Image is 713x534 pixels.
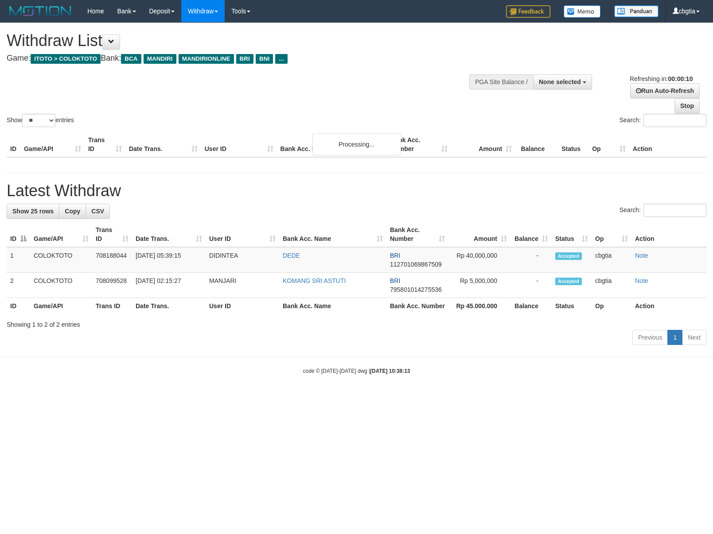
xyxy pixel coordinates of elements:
th: Trans ID: activate to sort column ascending [92,222,132,247]
th: Op [588,132,629,157]
th: Amount: activate to sort column ascending [448,222,510,247]
a: 1 [667,330,682,345]
span: Accepted [555,278,582,285]
small: code © [DATE]-[DATE] dwg | [303,368,410,374]
th: Date Trans.: activate to sort column ascending [132,222,206,247]
h4: Game: Bank: [7,54,467,63]
img: panduan.png [614,5,658,17]
span: MANDIRI [144,54,176,64]
th: Action [629,132,706,157]
span: Copy 795801014275536 to clipboard [390,286,442,293]
th: Balance [515,132,558,157]
td: 2 [7,273,30,298]
td: 1 [7,247,30,273]
th: ID: activate to sort column descending [7,222,30,247]
th: Op [592,298,631,314]
img: MOTION_logo.png [7,4,74,18]
td: Rp 40,000,000 [448,247,510,273]
a: Stop [674,98,700,113]
a: CSV [86,204,110,219]
th: Status [558,132,588,157]
td: - [510,247,552,273]
h1: Latest Withdraw [7,182,706,200]
img: Button%20Memo.svg [564,5,601,18]
span: BNI [256,54,273,64]
th: Bank Acc. Name: activate to sort column ascending [279,222,386,247]
td: cbgtia [592,247,631,273]
div: Showing 1 to 2 of 2 entries [7,317,706,329]
span: ITOTO > COLOKTOTO [31,54,101,64]
td: 708099528 [92,273,132,298]
label: Search: [619,204,706,217]
span: None selected [539,78,581,85]
span: CSV [91,208,104,215]
td: COLOKTOTO [30,273,92,298]
th: User ID [206,298,279,314]
td: [DATE] 02:15:27 [132,273,206,298]
th: Game/API [30,298,92,314]
input: Search: [643,114,706,127]
input: Search: [643,204,706,217]
th: Game/API [20,132,85,157]
label: Search: [619,114,706,127]
span: ... [275,54,287,64]
th: Bank Acc. Name [277,132,387,157]
th: Date Trans. [132,298,206,314]
td: 708188044 [92,247,132,273]
th: Status: activate to sort column ascending [552,222,592,247]
td: - [510,273,552,298]
span: BRI [236,54,253,64]
div: Processing... [312,133,401,155]
button: None selected [533,74,592,89]
th: ID [7,132,20,157]
th: Op: activate to sort column ascending [592,222,631,247]
a: Run Auto-Refresh [630,83,700,98]
td: [DATE] 05:39:15 [132,247,206,273]
strong: [DATE] 10:38:13 [370,368,410,374]
a: Show 25 rows [7,204,59,219]
span: Show 25 rows [12,208,54,215]
th: User ID: activate to sort column ascending [206,222,279,247]
td: Rp 5,000,000 [448,273,510,298]
span: BRI [390,277,400,284]
a: Note [635,252,648,259]
td: MANJARI [206,273,279,298]
th: Bank Acc. Number [387,132,451,157]
a: Note [635,277,648,284]
span: BRI [390,252,400,259]
span: BCA [121,54,141,64]
th: Balance: activate to sort column ascending [510,222,552,247]
th: Status [552,298,592,314]
th: Action [631,222,706,247]
span: Refreshing in: [630,75,693,82]
td: COLOKTOTO [30,247,92,273]
img: Feedback.jpg [506,5,550,18]
a: Next [682,330,706,345]
th: Bank Acc. Name [279,298,386,314]
span: Accepted [555,252,582,260]
select: Showentries [22,114,55,127]
th: Balance [510,298,552,314]
label: Show entries [7,114,74,127]
a: Copy [59,204,86,219]
th: Amount [451,132,515,157]
div: PGA Site Balance / [469,74,533,89]
a: KOMANG SRI ASTUTI [283,277,346,284]
span: Copy 112701069867509 to clipboard [390,261,442,268]
td: cbgtia [592,273,631,298]
strong: 00:00:10 [668,75,693,82]
td: DIDINTEA [206,247,279,273]
th: Game/API: activate to sort column ascending [30,222,92,247]
th: Action [631,298,706,314]
a: Previous [632,330,668,345]
th: User ID [201,132,277,157]
th: Rp 45.000.000 [448,298,510,314]
th: Date Trans. [125,132,201,157]
span: MANDIRIONLINE [179,54,234,64]
th: ID [7,298,30,314]
th: Trans ID [85,132,125,157]
span: Copy [65,208,80,215]
th: Bank Acc. Number: activate to sort column ascending [386,222,448,247]
th: Trans ID [92,298,132,314]
a: DEDE [283,252,300,259]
